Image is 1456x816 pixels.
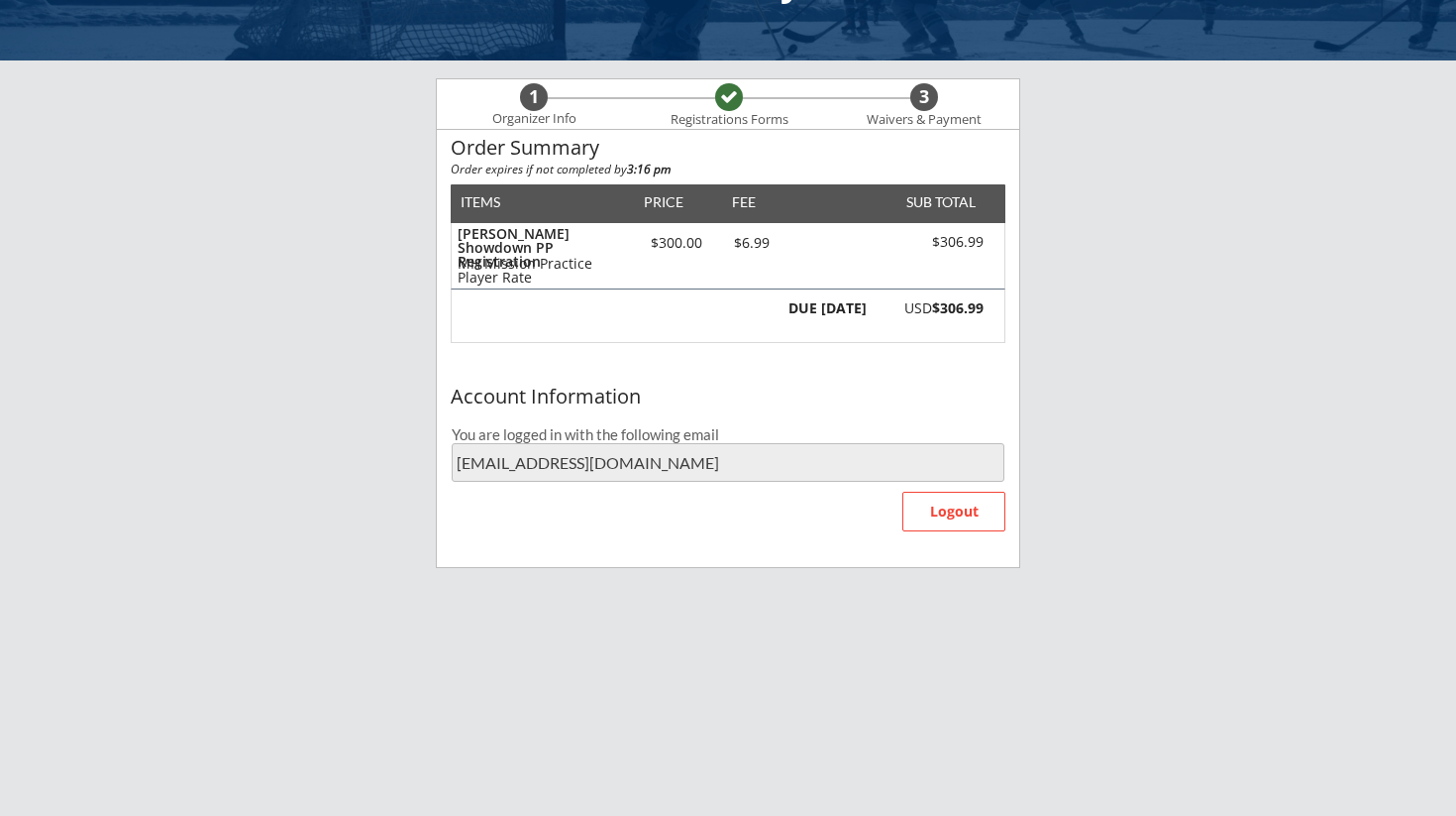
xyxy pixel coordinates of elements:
[452,427,1004,442] div: You are logged in with the following email
[902,492,1005,531] button: Logout
[910,86,938,108] div: 3
[627,161,671,177] strong: 3:16 pm
[451,137,1005,159] div: Order Summary
[451,386,1005,408] div: Account Information
[878,301,984,315] div: USD
[718,195,770,209] div: FEE
[856,112,992,128] div: Waivers & Payment
[520,86,548,108] div: 1
[898,195,976,209] div: SUB TOTAL
[479,111,588,127] div: Organizer Info
[461,195,531,209] div: ITEMS
[634,195,692,209] div: PRICE
[932,298,984,317] strong: $306.99
[872,234,984,251] div: $306.99
[661,112,797,128] div: Registrations Forms
[784,301,867,315] div: DUE [DATE]
[451,164,1005,175] div: Order expires if not completed by
[634,236,718,250] div: $300.00
[458,257,625,285] div: MH Mission Practice Player Rate
[718,236,784,250] div: $6.99
[458,227,625,269] div: [PERSON_NAME] Showdown PP Registration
